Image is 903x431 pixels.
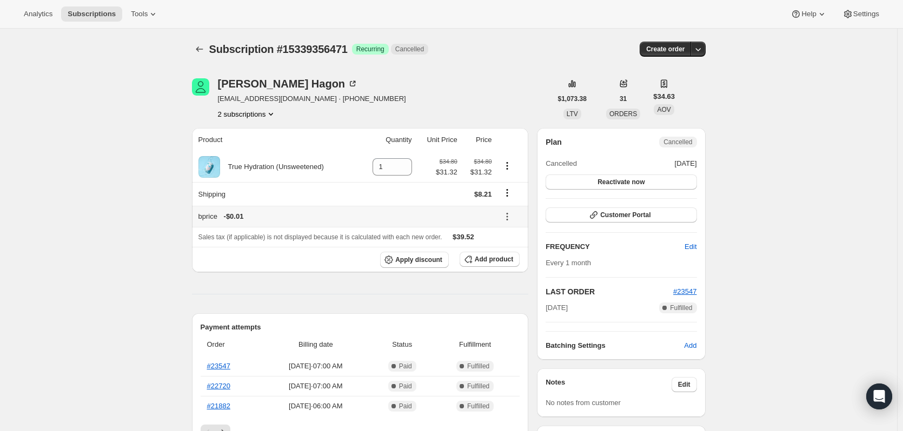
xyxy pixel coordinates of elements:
div: Open Intercom Messenger [866,383,892,409]
span: Status [374,339,430,350]
small: $34.80 [474,158,492,165]
span: Apply discount [395,255,442,264]
button: Subscriptions [192,42,207,57]
span: AOV [657,106,670,113]
button: Add [678,337,703,354]
button: 31 [613,91,633,106]
h3: Notes [546,377,672,392]
th: Shipping [192,182,358,206]
a: #21882 [207,402,230,410]
span: $8.21 [474,190,492,198]
h6: Batching Settings [546,340,684,351]
button: Tools [124,6,165,22]
span: Paid [399,402,412,410]
span: No notes from customer [546,399,621,407]
span: ORDERS [609,110,637,118]
span: $39.52 [453,233,474,241]
small: $34.80 [440,158,457,165]
button: Edit [672,377,697,392]
th: Product [192,128,358,152]
span: Subscriptions [68,10,116,18]
h2: LAST ORDER [546,286,673,297]
span: Fulfilled [670,304,692,312]
span: Analytics [24,10,52,18]
button: Product actions [499,160,516,172]
span: Fulfillment [437,339,513,350]
th: Price [461,128,495,152]
button: Product actions [218,109,277,119]
button: #23547 [673,286,696,297]
span: Fulfilled [467,382,489,390]
span: [DATE] · 07:00 AM [264,381,367,392]
span: $34.63 [653,91,675,102]
button: Create order [640,42,691,57]
img: product img [198,156,220,178]
span: Create order [646,45,685,53]
span: $31.32 [436,167,457,178]
button: Reactivate now [546,174,696,190]
a: #22720 [207,382,230,390]
button: $1,073.38 [552,91,593,106]
a: #23547 [673,287,696,295]
span: [DATE] [546,302,568,313]
span: $1,073.38 [558,95,587,103]
span: Sales tax (if applicable) is not displayed because it is calculated with each new order. [198,233,442,241]
div: bprice [198,211,492,222]
span: Cancelled [663,138,692,146]
h2: Payment attempts [201,322,520,333]
span: - $0.01 [224,211,244,222]
span: Fulfilled [467,362,489,371]
span: Edit [685,241,696,252]
span: Tools [131,10,148,18]
div: True Hydration (Unsweetened) [220,161,324,172]
span: Customer Portal [600,211,650,219]
span: 31 [620,95,627,103]
span: Subscription #15339356471 [209,43,348,55]
span: [EMAIL_ADDRESS][DOMAIN_NAME] · [PHONE_NUMBER] [218,93,406,104]
button: Edit [678,238,703,255]
button: Analytics [17,6,59,22]
span: Cancelled [546,158,577,169]
button: Subscriptions [61,6,122,22]
button: Shipping actions [499,187,516,199]
span: Settings [853,10,879,18]
button: Apply discount [380,252,449,268]
span: Help [801,10,816,18]
th: Quantity [358,128,415,152]
span: Louise Hagon [192,78,209,96]
div: [PERSON_NAME] Hagon [218,78,358,89]
h2: FREQUENCY [546,241,685,252]
span: Reactivate now [597,178,645,186]
button: Settings [836,6,886,22]
span: [DATE] [675,158,697,169]
span: Cancelled [395,45,424,53]
span: $31.32 [464,167,492,178]
span: Edit [678,380,690,389]
span: [DATE] · 07:00 AM [264,361,367,372]
span: [DATE] · 06:00 AM [264,401,367,412]
button: Help [784,6,833,22]
span: LTV [567,110,578,118]
span: Paid [399,382,412,390]
th: Order [201,333,261,356]
span: Paid [399,362,412,371]
span: Recurring [356,45,384,53]
span: Fulfilled [467,402,489,410]
span: Add product [475,255,513,264]
button: Add product [460,252,520,267]
a: #23547 [207,362,230,370]
h2: Plan [546,137,562,147]
span: Billing date [264,339,367,350]
th: Unit Price [415,128,461,152]
button: Customer Portal [546,207,696,223]
span: Every 1 month [546,259,591,267]
span: Add [684,340,696,351]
